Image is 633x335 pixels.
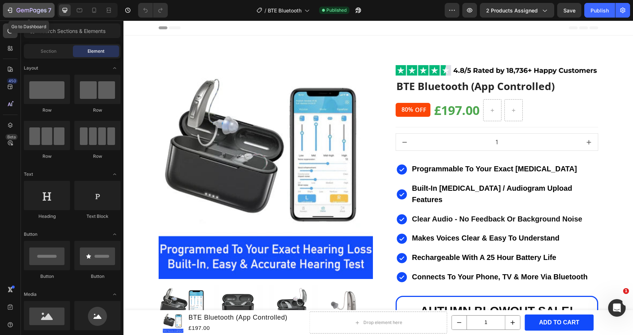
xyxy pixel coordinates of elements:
[123,21,633,335] iframe: Design area
[109,228,121,240] span: Toggle open
[623,288,629,294] span: 1
[297,284,450,297] strong: AUTUMN BLOWOUT SALE!
[272,58,475,73] h1: BTE Bluetooth (App Controlled)
[272,44,475,56] img: gempages_524027044380541927-c31db7b3-4f64-4a16-b198-784b8c960a96.jpg
[24,291,37,298] span: Media
[109,168,121,180] span: Toggle open
[24,153,70,160] div: Row
[24,171,33,178] span: Text
[401,294,470,310] button: ADD TO CART
[74,273,121,280] div: Button
[277,84,290,94] div: 80%
[289,233,433,241] strong: Rechargeable With A 25 Hour Battery Life
[3,3,55,18] button: 7
[48,6,51,15] p: 7
[74,213,121,220] div: Text Block
[41,48,56,55] span: Section
[289,144,454,152] strong: Programmable To Your Exact [MEDICAL_DATA]
[268,7,301,14] span: BTE Bluetooth
[24,107,70,113] div: Row
[240,299,279,305] div: Drop element here
[290,84,304,95] div: OFF
[273,113,290,130] button: decrement
[74,107,121,113] div: Row
[310,81,357,98] div: £197.00
[289,252,464,260] strong: Connects To Your Phone, TV & More Via Bluetooth
[88,48,104,55] span: Element
[289,164,449,183] strong: Built-In [MEDICAL_DATA] / Audiogram Upload Features
[7,78,18,84] div: 450
[109,62,121,74] span: Toggle open
[457,113,474,130] button: increment
[289,194,459,202] strong: Clear Audio - No Feedback Or Background Noise
[563,7,575,14] span: Save
[109,289,121,300] span: Toggle open
[24,213,70,220] div: Heading
[608,299,626,317] iframe: Intercom live chat
[557,3,581,18] button: Save
[290,113,457,130] input: quantity
[289,213,436,222] strong: Makes Voices Clear & Easy To Understand
[24,65,38,71] span: Layout
[329,295,343,309] button: decrement
[24,231,37,238] span: Button
[382,295,397,309] button: increment
[486,7,538,14] span: 2 products assigned
[326,7,347,14] span: Published
[584,3,615,18] button: Publish
[24,23,121,38] input: Search Sections & Elements
[5,134,18,140] div: Beta
[138,3,168,18] div: Undo/Redo
[264,7,266,14] span: /
[480,3,554,18] button: 2 products assigned
[24,273,70,280] div: Button
[591,7,609,14] div: Publish
[74,153,121,160] div: Row
[343,295,382,309] input: quantity
[416,297,456,308] div: ADD TO CART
